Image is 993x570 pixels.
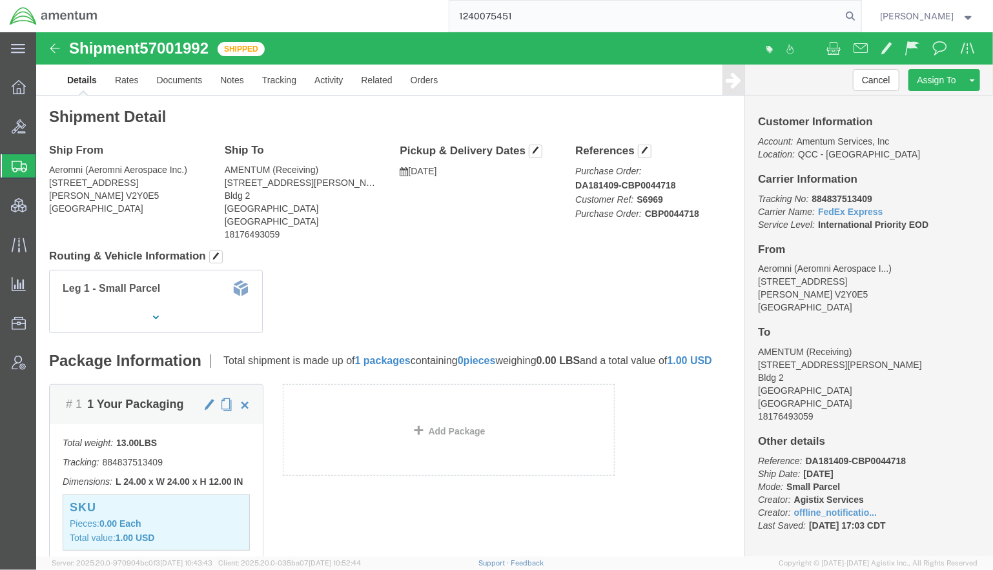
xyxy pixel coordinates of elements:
button: [PERSON_NAME] [880,8,976,24]
input: Search for shipment number, reference number [449,1,842,32]
span: [DATE] 10:52:44 [309,559,361,567]
img: logo [9,6,98,26]
iframe: FS Legacy Container [36,32,993,556]
a: Feedback [511,559,544,567]
span: Client: 2025.20.0-035ba07 [218,559,361,567]
span: Server: 2025.20.0-970904bc0f3 [52,559,212,567]
span: Copyright © [DATE]-[DATE] Agistix Inc., All Rights Reserved [779,558,978,569]
a: Support [478,559,511,567]
span: Jason Champagne [881,9,954,23]
span: [DATE] 10:43:43 [160,559,212,567]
